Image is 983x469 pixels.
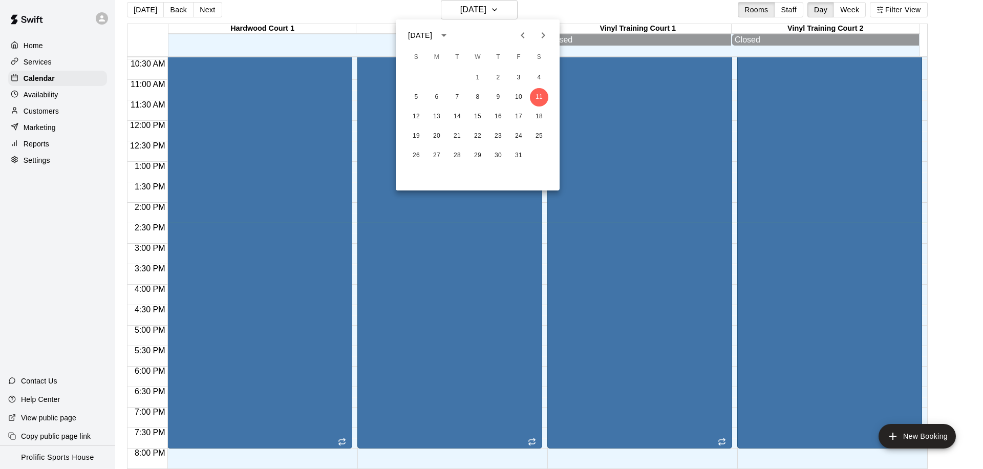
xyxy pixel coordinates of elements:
div: [DATE] [408,30,432,41]
span: Tuesday [448,47,466,68]
button: 17 [509,108,528,126]
button: 9 [489,88,507,106]
button: 31 [509,146,528,165]
button: 26 [407,146,425,165]
button: 1 [468,69,487,87]
span: Monday [428,47,446,68]
button: 16 [489,108,507,126]
button: Previous month [512,25,533,46]
button: 2 [489,69,507,87]
button: 4 [530,69,548,87]
button: 3 [509,69,528,87]
button: 18 [530,108,548,126]
button: 14 [448,108,466,126]
button: 15 [468,108,487,126]
span: Wednesday [468,47,487,68]
button: 5 [407,88,425,106]
button: 25 [530,127,548,145]
span: Friday [509,47,528,68]
button: calendar view is open, switch to year view [435,27,453,44]
span: Thursday [489,47,507,68]
button: 20 [428,127,446,145]
button: 19 [407,127,425,145]
button: 11 [530,88,548,106]
button: Next month [533,25,553,46]
button: 22 [468,127,487,145]
button: 27 [428,146,446,165]
button: 7 [448,88,466,106]
button: 6 [428,88,446,106]
span: Sunday [407,47,425,68]
button: 13 [428,108,446,126]
button: 29 [468,146,487,165]
button: 21 [448,127,466,145]
button: 8 [468,88,487,106]
button: 30 [489,146,507,165]
span: Saturday [530,47,548,68]
button: 12 [407,108,425,126]
button: 24 [509,127,528,145]
button: 23 [489,127,507,145]
button: 28 [448,146,466,165]
button: 10 [509,88,528,106]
